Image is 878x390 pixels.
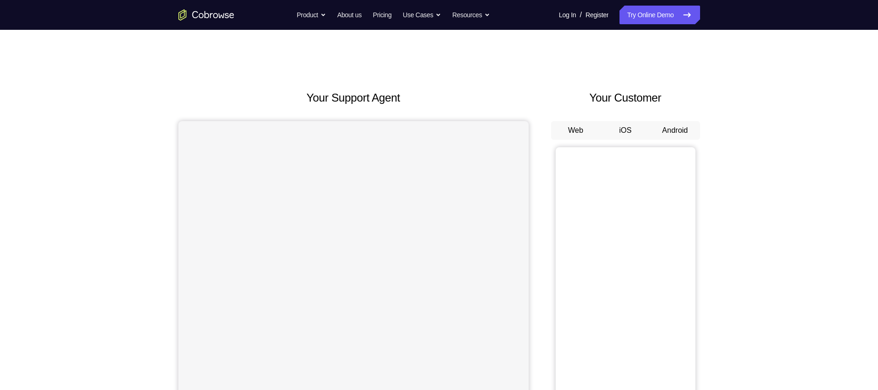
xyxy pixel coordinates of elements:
a: Try Online Demo [619,6,700,24]
h2: Your Customer [551,89,700,106]
button: Use Cases [403,6,441,24]
span: / [580,9,582,21]
a: Pricing [373,6,391,24]
button: Resources [452,6,490,24]
button: Web [551,121,601,140]
a: Register [585,6,608,24]
button: iOS [600,121,650,140]
a: About us [337,6,361,24]
button: Android [650,121,700,140]
a: Go to the home page [178,9,234,21]
button: Product [297,6,326,24]
h2: Your Support Agent [178,89,529,106]
a: Log In [559,6,576,24]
